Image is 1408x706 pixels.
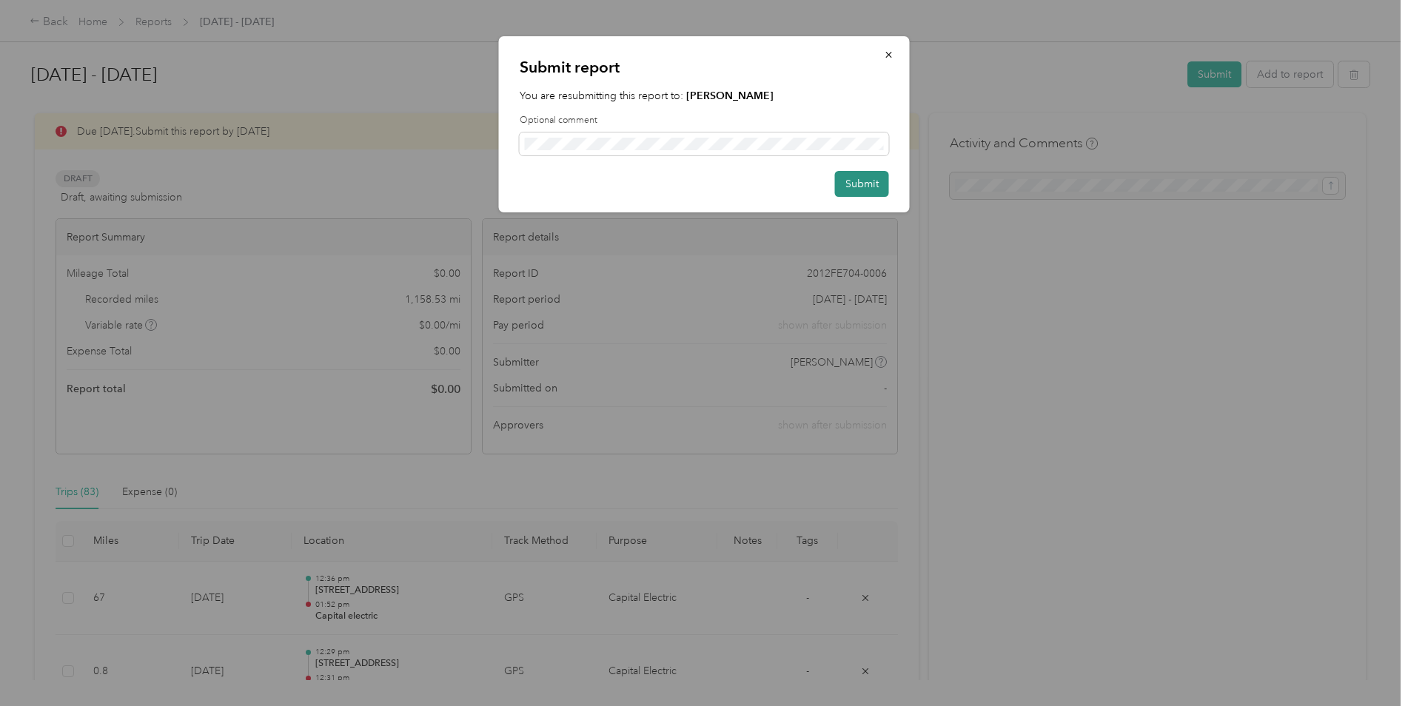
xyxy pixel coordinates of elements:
button: Submit [835,171,889,197]
strong: [PERSON_NAME] [686,90,774,102]
iframe: Everlance-gr Chat Button Frame [1325,623,1408,706]
p: You are resubmitting this report to: [520,88,889,104]
p: Submit report [520,57,889,78]
label: Optional comment [520,114,889,127]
